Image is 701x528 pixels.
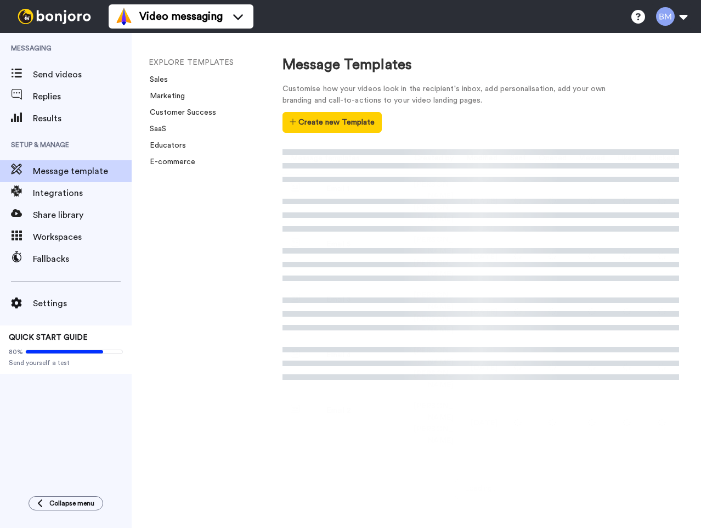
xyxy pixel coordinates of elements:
[609,144,641,174] th: Liked
[403,340,458,396] td: [PERSON_NAME]
[458,174,502,229] td: [DATE]
[13,9,95,24] img: bj-logo-header-white.svg
[458,340,502,396] td: [DATE]
[143,125,166,133] a: SaaS
[291,238,300,247] img: Message-temps.svg
[33,209,132,222] span: Share library
[326,405,352,417] div: Email 2
[139,9,223,24] span: Video messaging
[33,252,132,266] span: Fallbacks
[414,425,454,445] span: [PERSON_NAME]
[326,239,352,250] div: Email 5
[143,158,195,166] a: E-commerce
[282,83,623,106] div: Customise how your videos look in the recipient's inbox, add personalisation, add your own brandi...
[530,144,571,174] th: Opened
[33,112,132,125] span: Results
[49,499,94,508] span: Collapse menu
[143,142,186,149] a: Educators
[149,57,297,69] li: EXPLORE TEMPLATES
[414,259,454,278] span: [PERSON_NAME]
[403,229,458,285] td: [PERSON_NAME]
[414,204,454,223] span: [PERSON_NAME]
[291,183,300,192] img: Message-temps.svg
[326,183,350,195] div: Email 1
[641,144,680,174] th: Clicked
[455,479,506,499] button: Loading...
[458,285,502,340] td: [DATE]
[143,92,185,100] a: Marketing
[291,405,300,413] img: Message-temps.svg
[326,350,352,361] div: Email 4
[458,229,502,285] td: [DATE]
[143,76,168,83] a: Sales
[403,144,458,174] th: Created by
[9,334,88,341] span: QUICK START GUIDE
[282,112,382,133] button: Create new Template
[403,396,458,451] td: [PERSON_NAME]
[33,165,132,178] span: Message template
[502,144,530,174] th: Sent
[33,231,132,244] span: Workspaces
[403,285,458,340] td: [PERSON_NAME]
[9,347,23,356] span: 80%
[33,90,132,103] span: Replies
[403,174,458,229] td: [PERSON_NAME]
[414,370,454,389] span: [PERSON_NAME]
[458,396,502,451] td: [DATE]
[33,68,132,81] span: Send videos
[29,496,103,510] button: Collapse menu
[326,294,352,306] div: Email 3
[571,144,609,174] th: Viewed
[282,144,403,174] th: Message templates
[414,314,454,334] span: [PERSON_NAME]
[143,109,216,116] a: Customer Success
[282,55,679,75] div: Message Templates
[458,144,502,174] th: Modified
[9,358,123,367] span: Send yourself a test
[115,8,133,25] img: vm-color.svg
[291,294,300,302] img: Message-temps.svg
[33,297,132,310] span: Settings
[33,187,132,200] span: Integrations
[291,349,300,358] img: Message-temps.svg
